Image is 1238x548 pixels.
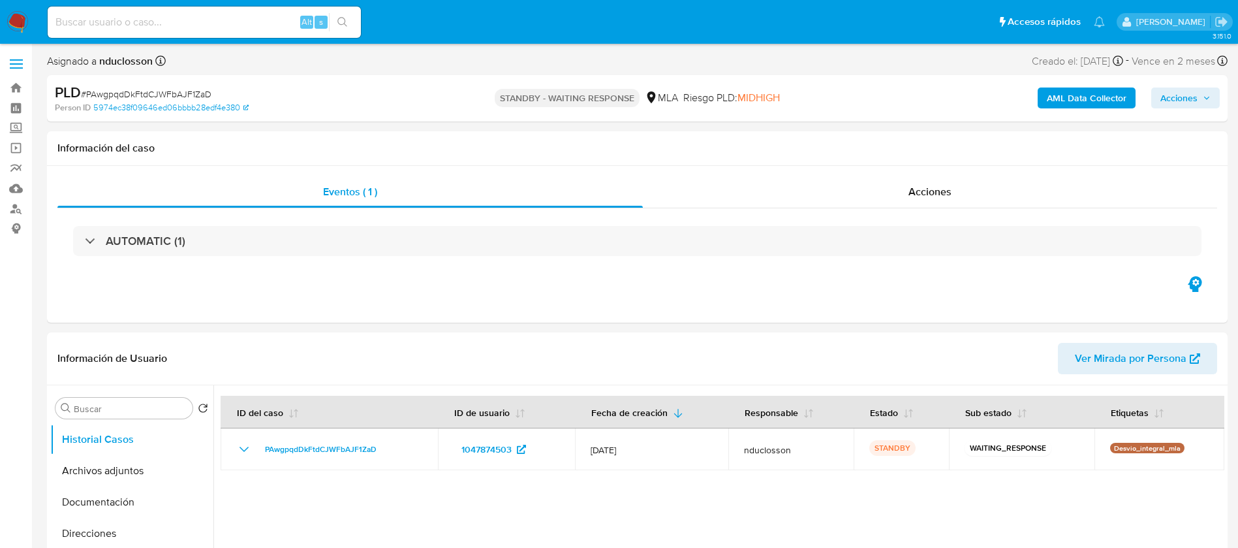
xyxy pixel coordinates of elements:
input: Buscar [74,403,187,415]
button: Acciones [1151,88,1220,108]
b: PLD [55,82,81,103]
a: Notificaciones [1094,16,1105,27]
div: Creado el: [DATE] [1032,52,1123,70]
h1: Información del caso [57,142,1217,155]
span: Eventos ( 1 ) [323,184,377,199]
button: Documentación [50,487,213,518]
button: Buscar [61,403,71,413]
span: - [1126,52,1129,70]
p: nicolas.duclosson@mercadolibre.com [1136,16,1210,28]
h3: AUTOMATIC (1) [106,234,185,248]
b: Person ID [55,102,91,114]
h1: Información de Usuario [57,352,167,365]
a: Salir [1215,15,1228,29]
button: Archivos adjuntos [50,455,213,487]
span: Vence en 2 meses [1132,54,1215,69]
span: Riesgo PLD: [683,91,780,105]
b: nduclosson [97,54,153,69]
span: # PAwgpqdDkFtdCJWFbAJF1ZaD [81,88,211,101]
a: 5974ec38f09646ed06bbbb28edf4e380 [93,102,249,114]
button: search-icon [329,13,356,31]
span: Acciones [908,184,952,199]
input: Buscar usuario o caso... [48,14,361,31]
div: AUTOMATIC (1) [73,226,1201,256]
button: Ver Mirada por Persona [1058,343,1217,374]
div: MLA [645,91,678,105]
b: AML Data Collector [1047,88,1126,108]
button: Volver al orden por defecto [198,403,208,417]
span: MIDHIGH [737,90,780,105]
span: s [319,16,323,28]
span: Ver Mirada por Persona [1075,343,1186,374]
span: Acciones [1160,88,1198,108]
span: Accesos rápidos [1008,15,1081,29]
button: Historial Casos [50,424,213,455]
span: Alt [302,16,312,28]
p: STANDBY - WAITING RESPONSE [495,89,640,107]
button: AML Data Collector [1038,88,1136,108]
span: Asignado a [47,54,153,69]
